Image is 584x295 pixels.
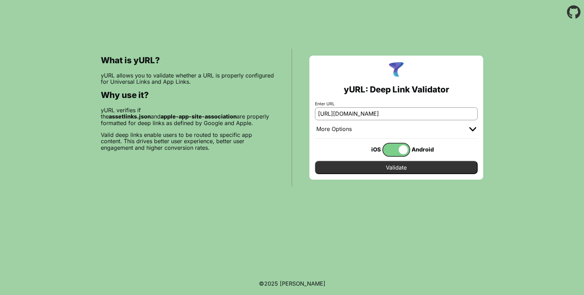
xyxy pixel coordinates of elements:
[315,101,478,106] label: Enter URL
[315,161,478,174] input: Validate
[344,85,449,95] h2: yURL: Deep Link Validator
[101,132,274,151] p: Valid deep links enable users to be routed to specific app content. This drives better user exper...
[101,56,274,65] h2: What is yURL?
[469,127,476,131] img: chevron
[109,113,151,120] b: assetlinks.json
[315,107,478,120] input: e.g. https://app.chayev.com/xyx
[161,113,237,120] b: apple-app-site-association
[101,72,274,85] p: yURL allows you to validate whether a URL is properly configured for Universal Links and App Links.
[410,145,438,154] div: Android
[101,90,274,100] h2: Why use it?
[355,145,382,154] div: iOS
[264,280,278,287] span: 2025
[259,272,325,295] footer: ©
[316,126,352,133] div: More Options
[387,61,405,79] img: yURL Logo
[280,280,325,287] a: Michael Ibragimchayev's Personal Site
[101,107,274,126] p: yURL verifies if the and are properly formatted for deep links as defined by Google and Apple.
